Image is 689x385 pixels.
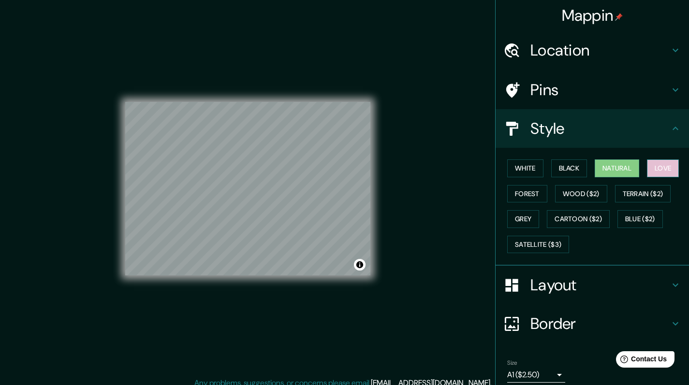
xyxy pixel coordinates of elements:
[530,119,670,138] h4: Style
[595,159,639,177] button: Natural
[617,210,663,228] button: Blue ($2)
[507,359,517,367] label: Size
[562,6,623,25] h4: Mappin
[507,210,539,228] button: Grey
[496,266,689,304] div: Layout
[647,159,679,177] button: Love
[551,159,587,177] button: Black
[354,259,366,271] button: Toggle attribution
[507,367,565,383] div: A1 ($2.50)
[615,185,671,203] button: Terrain ($2)
[530,314,670,333] h4: Border
[530,80,670,100] h4: Pins
[603,347,678,374] iframe: Help widget launcher
[496,31,689,70] div: Location
[547,210,610,228] button: Cartoon ($2)
[125,102,370,275] canvas: Map
[496,71,689,109] div: Pins
[615,13,623,21] img: pin-icon.png
[530,41,670,60] h4: Location
[496,109,689,148] div: Style
[530,275,670,295] h4: Layout
[507,236,569,254] button: Satellite ($3)
[555,185,607,203] button: Wood ($2)
[496,304,689,343] div: Border
[507,159,543,177] button: White
[507,185,547,203] button: Forest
